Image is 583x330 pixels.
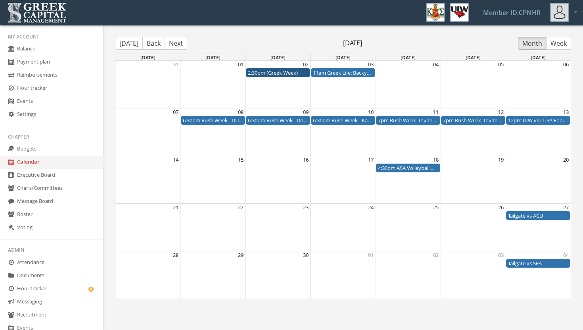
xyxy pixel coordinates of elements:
[303,204,309,211] button: 23
[433,251,439,259] button: 02
[238,156,244,164] button: 15
[368,61,374,68] button: 03
[378,164,438,172] div: ASA Volleyball Mixer
[498,204,504,211] button: 26
[270,54,286,60] span: [DATE]
[187,39,518,48] span: [DATE]
[142,37,165,50] button: Back
[238,251,244,259] button: 29
[173,204,178,211] button: 21
[368,156,374,164] button: 17
[433,108,439,116] button: 11
[546,37,571,50] button: Week
[165,37,187,50] button: Next
[498,251,504,259] button: 03
[563,204,569,211] button: 27
[303,108,309,116] button: 09
[173,156,178,164] button: 14
[563,108,569,116] button: 13
[336,54,351,60] span: [DATE]
[498,61,504,68] button: 05
[508,212,568,220] div: Tailgate vs ACU
[498,108,504,116] button: 12
[183,117,243,124] div: Rush Week - DUBI LAWN BBQ
[140,54,155,60] span: [DATE]
[238,204,244,211] button: 22
[508,117,568,124] div: UIW vs UTSA Football
[518,37,547,50] button: Month
[433,156,439,164] button: 18
[401,54,416,60] span: [DATE]
[205,54,221,60] span: [DATE]
[115,54,571,299] div: Month View
[498,156,504,164] button: 19
[248,69,308,77] div: (Greek Week)
[563,251,569,259] button: 04
[313,69,373,77] div: Greek Life: Backyard BBQ
[303,61,309,68] button: 02
[563,61,569,68] button: 06
[563,156,569,164] button: 20
[248,117,308,124] div: Rush Week - Dog Co IceHouse
[368,251,374,259] button: 01
[303,156,309,164] button: 16
[173,61,178,68] button: 31
[508,260,568,267] div: Tailgate vs SFA
[474,0,550,25] a: Member ID: CPNHR
[378,117,438,124] div: Rush Week- Invite Only Watch Party
[433,204,439,211] button: 25
[115,37,143,50] button: [DATE]
[173,108,178,116] button: 07
[433,61,439,68] button: 04
[368,204,374,211] button: 24
[238,61,244,68] button: 01
[466,54,481,60] span: [DATE]
[443,117,503,124] div: Rush Week- Invite Only Dinner
[173,251,178,259] button: 28
[238,108,244,116] button: 08
[531,54,546,60] span: [DATE]
[303,251,309,259] button: 30
[368,108,374,116] button: 10
[313,117,373,124] div: Rush Week - Kappa Sigma Basketball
